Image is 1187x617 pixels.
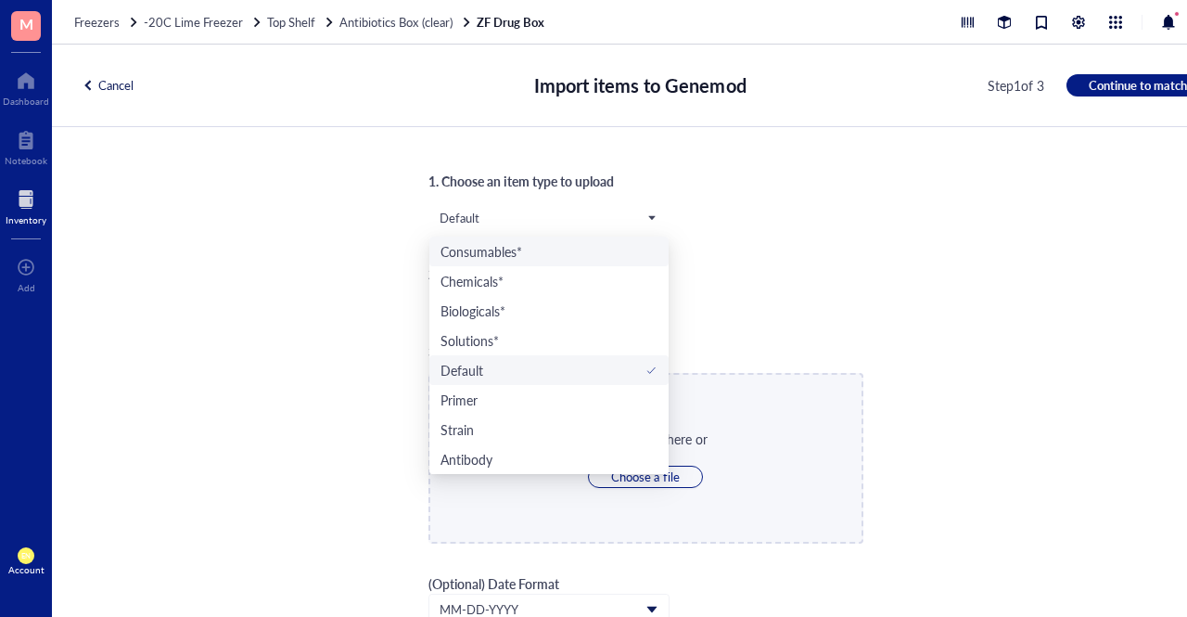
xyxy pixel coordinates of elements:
[534,71,747,100] div: Import items to Genemod
[21,551,32,559] span: EN
[440,271,504,291] div: Chemicals*
[428,291,589,308] span: Download file template
[440,301,505,321] div: Biologicals*
[19,12,33,35] span: M
[267,14,472,31] a: Top ShelfAntibiotics Box (clear)
[74,13,120,31] span: Freezers
[18,282,35,293] div: Add
[988,75,1044,96] div: Step 1 of 3
[5,125,47,166] a: Notebook
[440,241,522,262] div: Consumables*
[428,171,863,191] div: 1. Choose an item type to upload
[588,466,702,488] button: Choose a file
[82,77,134,94] div: Cancel
[440,390,478,410] div: Primer
[339,13,452,31] span: Antibiotics Box (clear)
[6,185,46,225] a: Inventory
[267,13,315,31] span: Top Shelf
[440,419,474,440] div: Strain
[440,360,483,380] div: Default
[1089,77,1187,94] span: Continue to match
[477,14,548,31] a: ZF Drug Box
[440,330,499,351] div: Solutions*
[428,573,670,594] div: (Optional) Date Format
[440,449,492,469] div: Antibody
[440,210,655,226] span: Default
[3,66,49,107] a: Dashboard
[428,341,863,362] div: 3. Upload your Excel or CSV file
[5,155,47,166] div: Notebook
[8,564,45,575] div: Account
[425,291,593,308] button: DownloadDefaultfile template
[3,96,49,107] div: Dashboard
[144,13,243,31] span: -20C Lime Freezer
[428,264,863,284] div: 2. Format your data based on the template
[611,469,679,485] span: Choose a file
[74,14,140,31] a: Freezers
[6,214,46,225] div: Inventory
[144,14,263,31] a: -20C Lime Freezer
